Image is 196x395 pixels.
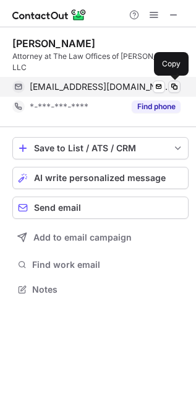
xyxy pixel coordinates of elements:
button: AI write personalized message [12,167,189,189]
span: Find work email [32,259,184,270]
span: Notes [32,284,184,295]
img: ContactOut v5.3.10 [12,7,87,22]
span: Send email [34,203,81,213]
span: Add to email campaign [33,233,132,242]
button: Send email [12,197,189,219]
div: Save to List / ATS / CRM [34,143,167,153]
div: [PERSON_NAME] [12,37,95,50]
span: AI write personalized message [34,173,166,183]
button: Notes [12,281,189,298]
button: Reveal Button [132,100,181,113]
button: Add to email campaign [12,226,189,249]
div: Attorney at The Law Offices of [PERSON_NAME], LLC [12,51,189,73]
button: Find work email [12,256,189,273]
span: [EMAIL_ADDRESS][DOMAIN_NAME] [30,81,171,92]
button: save-profile-one-click [12,137,189,159]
